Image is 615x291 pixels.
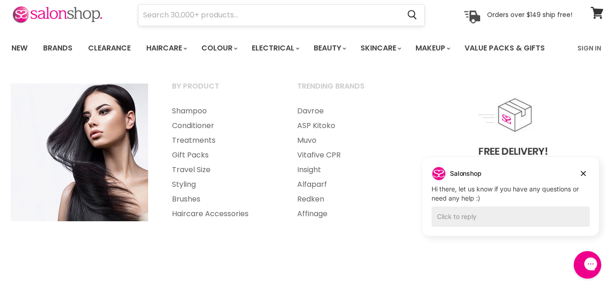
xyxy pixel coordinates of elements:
[161,79,284,102] a: By Product
[487,11,572,19] p: Orders over $149 ship free!
[161,148,284,162] a: Gift Packs
[569,248,606,282] iframe: Gorgias live chat messenger
[409,39,456,58] a: Makeup
[400,5,424,26] button: Search
[245,39,305,58] a: Electrical
[286,177,409,192] a: Alfaparf
[286,192,409,207] a: Redken
[5,35,562,62] ul: Main menu
[161,118,284,133] a: Conditioner
[194,39,243,58] a: Colour
[139,5,400,26] input: Search
[458,39,552,58] a: Value Packs & Gifts
[286,79,409,102] a: Trending Brands
[307,39,352,58] a: Beauty
[286,207,409,221] a: Affinage
[161,162,284,177] a: Travel Size
[161,177,284,192] a: Styling
[161,133,284,148] a: Treatments
[161,104,284,118] a: Shampoo
[286,162,409,177] a: Insight
[139,39,193,58] a: Haircare
[286,133,409,148] a: Muvo
[286,104,409,118] a: Davroe
[36,39,79,58] a: Brands
[81,39,138,58] a: Clearance
[286,118,409,133] a: ASP Kitoko
[572,39,607,58] a: Sign In
[286,104,409,221] ul: Main menu
[286,148,409,162] a: Vitafive CPR
[161,104,284,221] ul: Main menu
[161,207,284,221] a: Haircare Accessories
[161,192,284,207] a: Brushes
[5,39,34,58] a: New
[138,4,425,26] form: Product
[354,39,407,58] a: Skincare
[416,156,606,250] iframe: Gorgias live chat campaigns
